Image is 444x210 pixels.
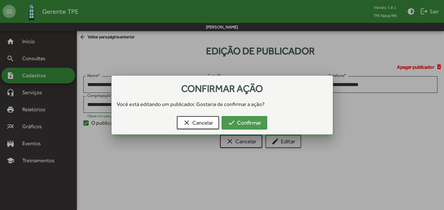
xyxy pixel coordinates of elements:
[111,100,333,108] div: Você está editando um publicador. Gostaria de confirmar a ação?
[177,116,219,129] button: Cancelar
[181,83,263,94] span: Confirmar ação
[222,116,267,129] button: Confirmar
[183,117,213,129] span: Cancelar
[228,119,235,127] mat-icon: check
[228,117,261,129] span: Confirmar
[183,119,191,127] mat-icon: clear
